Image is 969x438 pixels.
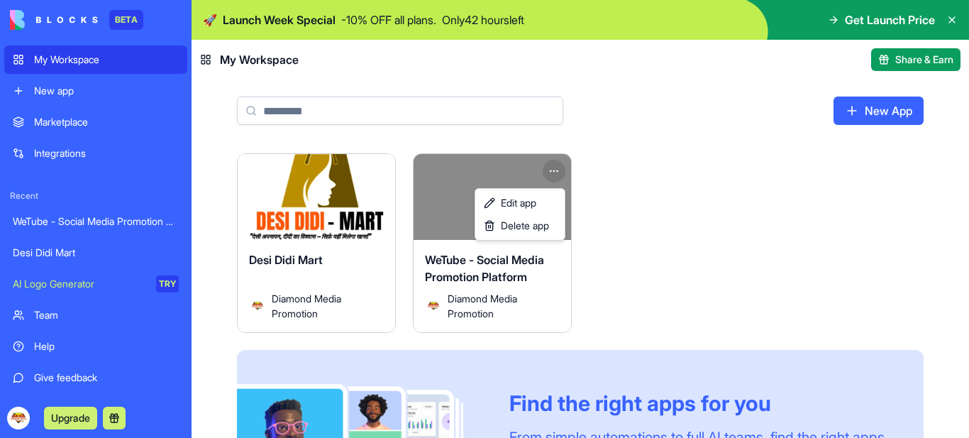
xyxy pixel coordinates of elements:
[13,277,146,291] div: AI Logo Generator
[13,246,179,260] div: Desi Didi Mart
[501,219,549,233] span: Delete app
[501,196,536,210] span: Edit app
[4,190,187,202] span: Recent
[13,214,179,229] div: WeTube - Social Media Promotion Platform
[156,275,179,292] div: TRY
